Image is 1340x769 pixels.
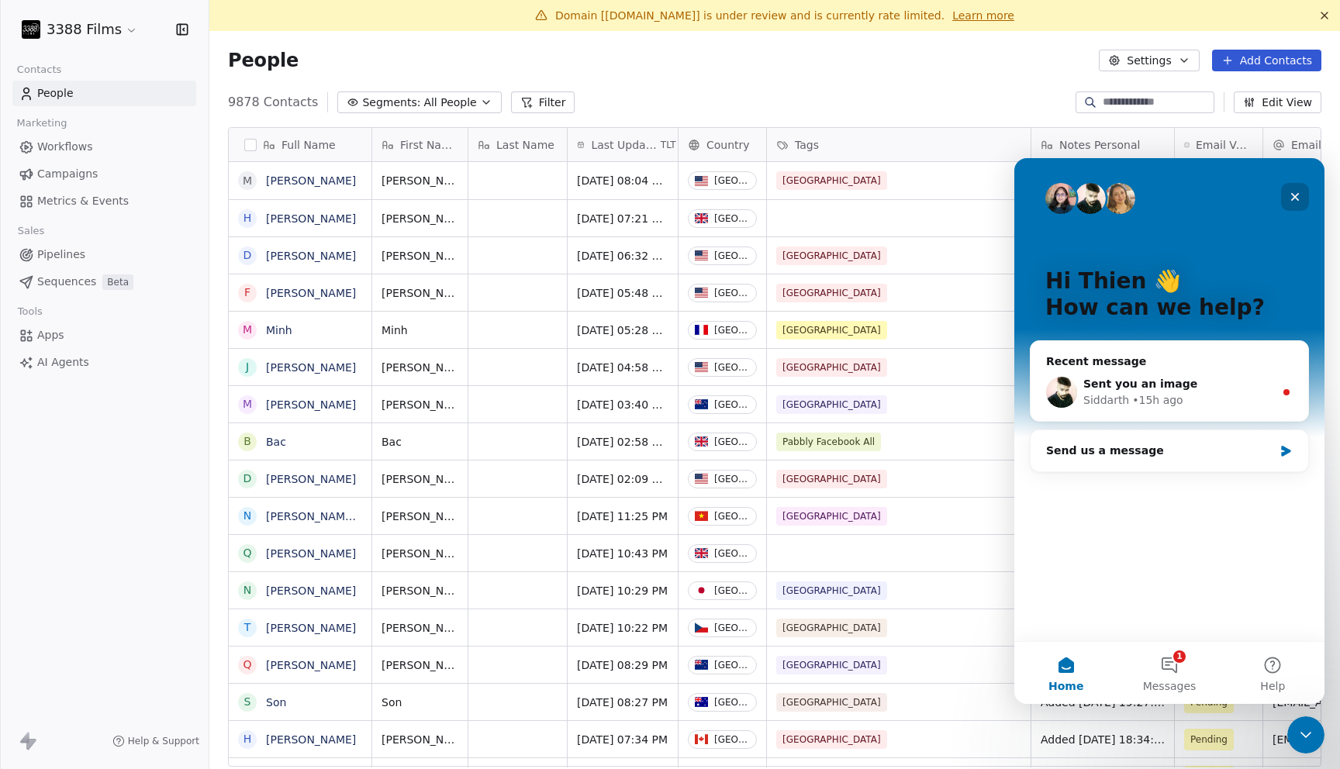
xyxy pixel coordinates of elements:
span: [GEOGRAPHIC_DATA] [776,730,887,749]
span: Marketing [10,112,74,135]
span: [DATE] 10:29 PM [577,583,668,598]
span: [GEOGRAPHIC_DATA] [776,247,887,265]
a: Apps [12,322,196,348]
div: J [246,359,249,375]
span: [PERSON_NAME] [382,397,458,412]
span: [DATE] 04:58 AM [577,360,668,375]
div: [GEOGRAPHIC_DATA] [714,288,750,298]
span: Minh [382,322,458,338]
div: N [243,508,251,524]
span: [GEOGRAPHIC_DATA] [776,321,887,340]
a: [PERSON_NAME] [266,398,356,411]
a: [PERSON_NAME] [266,287,356,299]
span: Metrics & Events [37,193,129,209]
div: Country [679,128,766,161]
span: [GEOGRAPHIC_DATA] [776,581,887,600]
div: [GEOGRAPHIC_DATA] [714,734,750,745]
a: Son [266,696,286,709]
div: First Name [372,128,468,161]
button: Settings [1099,50,1199,71]
span: Last Name [496,137,554,153]
span: [PERSON_NAME] [382,583,458,598]
span: Apps [37,327,64,343]
span: Help & Support [128,735,199,747]
div: Full Name [229,128,371,161]
div: D [243,247,252,264]
div: [GEOGRAPHIC_DATA] [714,325,750,336]
span: [PERSON_NAME] [382,173,458,188]
div: H [243,731,252,747]
a: Metrics & Events [12,188,196,214]
span: [DATE] 07:34 PM [577,732,668,747]
span: Campaigns [37,166,98,182]
div: H [243,210,252,226]
div: [GEOGRAPHIC_DATA] [714,399,750,410]
a: AI Agents [12,350,196,375]
div: [GEOGRAPHIC_DATA] [714,362,750,373]
span: Tools [11,300,49,323]
span: [DATE] 11:25 PM [577,509,668,524]
span: [DATE] 03:40 AM [577,397,668,412]
div: M [243,173,252,189]
span: People [37,85,74,102]
span: [DATE] 10:22 PM [577,620,668,636]
span: [DATE] 06:32 AM [577,248,668,264]
a: Help & Support [112,735,199,747]
span: AI Agents [37,354,89,371]
span: [DATE] 08:27 PM [577,695,668,710]
span: [GEOGRAPHIC_DATA] [776,284,887,302]
span: Pipelines [37,247,85,263]
a: [PERSON_NAME] [266,212,356,225]
span: [GEOGRAPHIC_DATA] [776,507,887,526]
span: Bac [382,434,458,450]
span: Full Name [281,137,336,153]
span: [PERSON_NAME] [382,360,458,375]
span: [PERSON_NAME] [382,285,458,301]
div: T [244,619,251,636]
span: Beta [102,274,133,290]
span: Tags [795,137,819,153]
span: Domain [[DOMAIN_NAME]] is under review and is currently rate limited. [555,9,945,22]
a: [PERSON_NAME] [266,250,356,262]
span: Pending [1190,732,1228,747]
span: [DATE] 08:04 AM [577,173,668,188]
div: Notes Personal [1031,128,1174,161]
span: Notes Personal [1059,137,1140,153]
div: [GEOGRAPHIC_DATA] [714,474,750,485]
a: SequencesBeta [12,269,196,295]
span: Country [706,137,750,153]
span: [DATE] 10:43 PM [577,546,668,561]
a: Campaigns [12,161,196,187]
div: Email Verification Status [1175,128,1262,161]
img: 3388Films_Logo_White.jpg [22,20,40,39]
a: [PERSON_NAME] [266,622,356,634]
span: 3388 Films [47,19,122,40]
div: F [244,284,250,301]
div: S [244,694,251,710]
span: [DATE] 02:09 AM [577,471,668,487]
span: [PERSON_NAME] [382,211,458,226]
button: Filter [511,91,575,113]
div: [GEOGRAPHIC_DATA] [714,548,750,559]
div: Last Name [468,128,567,161]
a: [PERSON_NAME] [266,659,356,671]
div: [GEOGRAPHIC_DATA] [714,697,750,708]
iframe: Intercom live chat [1014,158,1324,704]
span: Workflows [37,139,93,155]
span: Email [1291,137,1321,153]
span: Added [DATE] 18:34:02 via Pabbly Connect, Location Country: [GEOGRAPHIC_DATA], 3388 Films Subscri... [1041,732,1165,747]
span: Segments: [362,95,420,111]
span: Email Verification Status [1196,137,1253,153]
